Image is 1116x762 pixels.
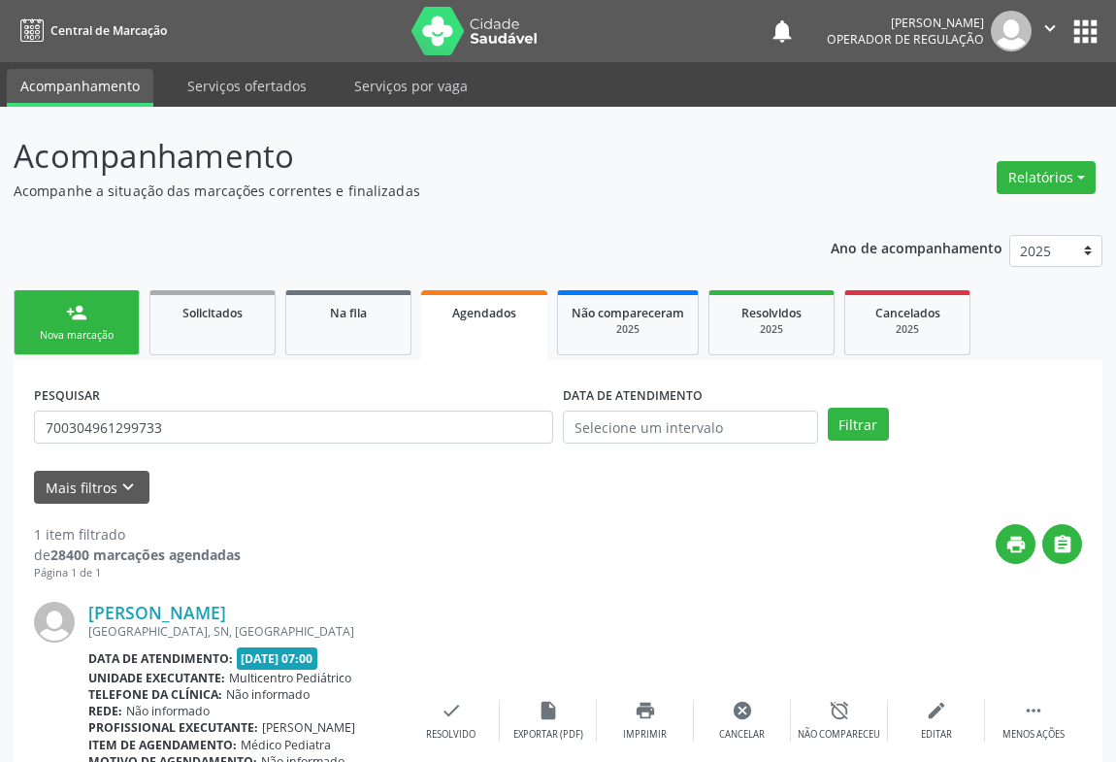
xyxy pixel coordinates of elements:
i: print [635,700,656,721]
label: PESQUISAR [34,381,100,411]
p: Acompanhamento [14,132,775,181]
div: [GEOGRAPHIC_DATA], SN, [GEOGRAPHIC_DATA] [88,623,403,640]
span: [PERSON_NAME] [262,719,355,736]
b: Telefone da clínica: [88,686,222,703]
span: Solicitados [182,305,243,321]
div: person_add [66,302,87,323]
div: de [34,545,241,565]
div: Exportar (PDF) [513,728,583,742]
button:  [1032,11,1068,51]
button:  [1042,524,1082,564]
span: Cancelados [875,305,940,321]
button: Relatórios [997,161,1096,194]
i: check [441,700,462,721]
a: Serviços ofertados [174,69,320,103]
button: apps [1068,15,1102,49]
img: img [991,11,1032,51]
div: Cancelar [719,728,765,742]
span: Operador de regulação [827,31,984,48]
div: Imprimir [623,728,667,742]
p: Acompanhe a situação das marcações correntes e finalizadas [14,181,775,201]
i: edit [926,700,947,721]
div: 2025 [572,322,684,337]
a: Acompanhamento [7,69,153,107]
div: 2025 [723,322,820,337]
i:  [1052,534,1073,555]
div: Editar [921,728,952,742]
button: Mais filtroskeyboard_arrow_down [34,471,149,505]
i:  [1039,17,1061,39]
span: [DATE] 07:00 [237,647,318,670]
strong: 28400 marcações agendadas [50,546,241,564]
span: Agendados [452,305,516,321]
div: Página 1 de 1 [34,565,241,581]
a: [PERSON_NAME] [88,602,226,623]
span: Multicentro Pediátrico [229,670,351,686]
i: insert_drive_file [538,700,559,721]
a: Central de Marcação [14,15,167,47]
div: [PERSON_NAME] [827,15,984,31]
span: Central de Marcação [50,22,167,39]
div: 2025 [859,322,956,337]
b: Unidade executante: [88,670,225,686]
span: Não informado [226,686,310,703]
i: cancel [732,700,753,721]
span: Não compareceram [572,305,684,321]
button: Filtrar [828,408,889,441]
b: Item de agendamento: [88,737,237,753]
b: Profissional executante: [88,719,258,736]
div: Menos ações [1002,728,1065,742]
b: Data de atendimento: [88,650,233,667]
span: Médico Pediatra [241,737,331,753]
span: Na fila [330,305,367,321]
span: Não informado [126,703,210,719]
p: Ano de acompanhamento [831,235,1002,259]
div: 1 item filtrado [34,524,241,545]
a: Serviços por vaga [341,69,481,103]
i: keyboard_arrow_down [117,477,139,498]
div: Não compareceu [798,728,880,742]
div: Nova marcação [28,328,125,343]
i:  [1023,700,1044,721]
button: notifications [769,17,796,45]
i: print [1005,534,1027,555]
b: Rede: [88,703,122,719]
input: Selecione um intervalo [563,411,818,444]
span: Resolvidos [741,305,802,321]
button: print [996,524,1035,564]
i: alarm_off [829,700,850,721]
img: img [34,602,75,643]
div: Resolvido [426,728,476,742]
label: DATA DE ATENDIMENTO [563,381,703,411]
input: Nome, CNS [34,411,553,444]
